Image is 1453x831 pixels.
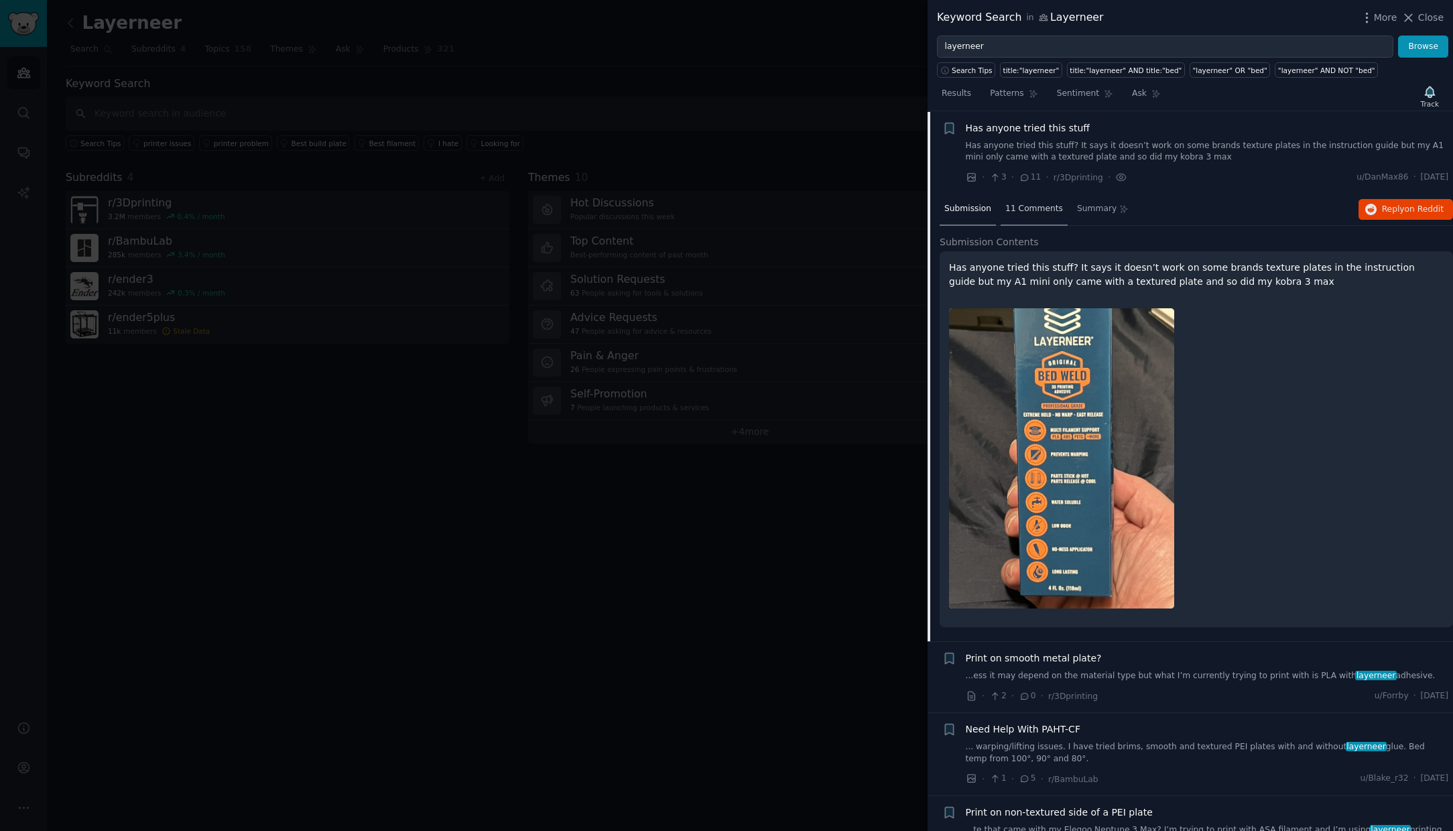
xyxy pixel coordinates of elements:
[1421,99,1439,109] div: Track
[1413,773,1416,785] span: ·
[937,36,1393,58] input: Try a keyword related to your business
[952,66,993,75] span: Search Tips
[1421,773,1448,785] span: [DATE]
[937,62,995,78] button: Search Tips
[942,88,971,100] span: Results
[1011,689,1014,703] span: ·
[1360,11,1397,25] button: More
[966,121,1090,135] a: Has anyone tried this stuff
[940,235,1039,249] span: Submission Contents
[966,722,1080,737] a: Need Help With PAHT-CF
[1398,36,1448,58] button: Browse
[1067,62,1185,78] a: title:"layerneer" AND title:"bed"
[1405,204,1444,214] span: on Reddit
[1418,11,1444,25] span: Close
[1046,170,1048,184] span: ·
[1011,772,1014,786] span: ·
[1057,88,1099,100] span: Sentiment
[1108,170,1111,184] span: ·
[1019,773,1035,785] span: 5
[1019,172,1041,184] span: 11
[1041,689,1044,703] span: ·
[1421,690,1448,702] span: [DATE]
[1127,83,1165,111] a: Ask
[1026,12,1033,24] span: in
[982,772,985,786] span: ·
[1375,690,1409,702] span: u/Forrby
[1003,66,1060,75] div: title:"layerneer"
[937,9,1104,26] div: Keyword Search Layerneer
[1355,671,1397,680] span: layerneer
[1382,204,1444,216] span: Reply
[1190,62,1270,78] a: "layerneer" OR "bed"
[944,203,991,215] span: Submission
[1192,66,1267,75] div: "layerneer" OR "bed"
[990,88,1023,100] span: Patterns
[1356,172,1409,184] span: u/DanMax86
[1041,772,1044,786] span: ·
[1052,83,1118,111] a: Sentiment
[966,741,1449,765] a: ... warping/lifting issues. I have tried brims, smooth and textured PEI plates with and withoutla...
[1077,203,1117,215] span: Summary
[1048,692,1098,701] span: r/3Dprinting
[1278,66,1375,75] div: "layerneer" AND NOT "bed"
[1054,173,1103,182] span: r/3Dprinting
[966,140,1449,164] a: Has anyone tried this stuff? It says it doesn’t work on some brands texture plates in the instruc...
[1132,88,1147,100] span: Ask
[1346,742,1387,751] span: layerneer
[1374,11,1397,25] span: More
[937,83,976,111] a: Results
[1416,82,1444,111] button: Track
[1421,172,1448,184] span: [DATE]
[1019,690,1035,702] span: 0
[1011,170,1014,184] span: ·
[989,172,1006,184] span: 3
[949,261,1444,289] p: Has anyone tried this stuff? It says it doesn’t work on some brands texture plates in the instruc...
[989,690,1006,702] span: 2
[1048,775,1098,784] span: r/BambuLab
[1000,62,1062,78] a: title:"layerneer"
[949,308,1174,609] img: Has anyone tried this stuff
[1361,773,1409,785] span: u/Blake_r32
[982,689,985,703] span: ·
[1413,690,1416,702] span: ·
[966,806,1153,820] a: Print on non-textured side of a PEI plate
[989,773,1006,785] span: 1
[1070,66,1182,75] div: title:"layerneer" AND title:"bed"
[966,670,1449,682] a: ...ess it may depend on the material type but what I’m currently trying to print with is PLA with...
[1413,172,1416,184] span: ·
[1359,199,1453,220] button: Replyon Reddit
[1401,11,1444,25] button: Close
[966,651,1102,665] a: Print on smooth metal plate?
[985,83,1042,111] a: Patterns
[982,170,985,184] span: ·
[1005,203,1063,215] span: 11 Comments
[1275,62,1378,78] a: "layerneer" AND NOT "bed"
